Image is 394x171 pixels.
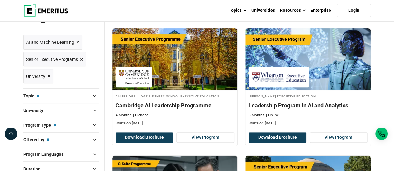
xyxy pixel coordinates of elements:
[245,28,371,129] a: AI and Machine Learning Course by Wharton Executive Education - September 25, 2025 Wharton Execut...
[26,56,78,63] span: Senior Executive Programs
[23,92,39,99] span: Topic
[26,73,45,80] span: University
[112,28,238,90] img: Cambridge AI Leadership Programme | Online AI and Machine Learning Course
[252,70,306,84] img: Wharton Executive Education
[265,121,276,125] span: [DATE]
[116,121,235,126] p: Starts on:
[245,28,371,90] img: Leadership Program in AI and Analytics | Online AI and Machine Learning Course
[249,101,368,109] h4: Leadership Program in AI and Analytics
[116,101,235,109] h4: Cambridge AI Leadership Programme
[337,4,371,17] a: Login
[23,106,99,115] button: University
[23,52,86,67] a: Senior Executive Programs ×
[116,113,131,118] p: 4 Months
[23,120,99,130] button: Program Type
[47,72,50,81] span: ×
[23,69,53,83] a: University ×
[116,93,235,99] h4: Cambridge Judge Business School Executive Education
[23,151,69,158] span: Program Languages
[23,122,56,128] span: Program Type
[119,70,149,84] img: Cambridge Judge Business School Executive Education
[23,35,82,50] a: AI and Machine Learning ×
[116,132,173,143] button: Download Brochure
[26,39,74,46] span: AI and Machine Learning
[249,132,306,143] button: Download Brochure
[266,113,279,118] p: Online
[23,150,99,159] button: Program Languages
[310,132,368,143] a: View Program
[23,107,48,114] span: University
[176,132,234,143] a: View Program
[76,38,79,47] span: ×
[249,121,368,126] p: Starts on:
[249,93,368,99] h4: [PERSON_NAME] Executive Education
[112,28,238,129] a: AI and Machine Learning Course by Cambridge Judge Business School Executive Education - September...
[23,136,49,143] span: Offered by
[80,55,83,64] span: ×
[133,113,149,118] p: Blended
[132,121,143,125] span: [DATE]
[23,135,99,144] button: Offered by
[249,113,264,118] p: 6 Months
[23,91,99,101] button: Topic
